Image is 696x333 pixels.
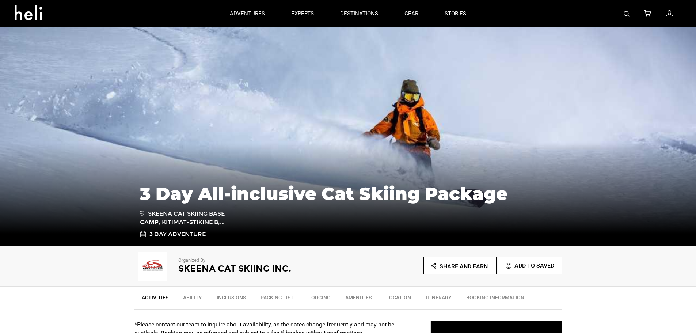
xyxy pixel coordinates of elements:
[301,290,338,309] a: Lodging
[440,263,488,270] span: Share and Earn
[209,290,253,309] a: Inclusions
[149,230,206,239] span: 3 Day Adventure
[253,290,301,309] a: Packing List
[134,290,176,309] a: Activities
[178,264,328,273] h2: Skeena Cat Skiing Inc.
[291,10,314,18] p: experts
[178,257,328,264] p: Organized By
[338,290,379,309] a: Amenities
[140,209,244,227] span: Skeena Cat Skiing Base Camp, Kitimat-Stikine B,...
[340,10,378,18] p: destinations
[379,290,418,309] a: Location
[230,10,265,18] p: adventures
[418,290,459,309] a: Itinerary
[459,290,532,309] a: BOOKING INFORMATION
[514,262,554,269] span: Add To Saved
[140,184,556,204] h1: 3 Day All-inclusive Cat Skiing Package
[134,252,171,281] img: img_f63f189c3556185939f40ae13d6fd395.png
[176,290,209,309] a: Ability
[624,11,630,17] img: search-bar-icon.svg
